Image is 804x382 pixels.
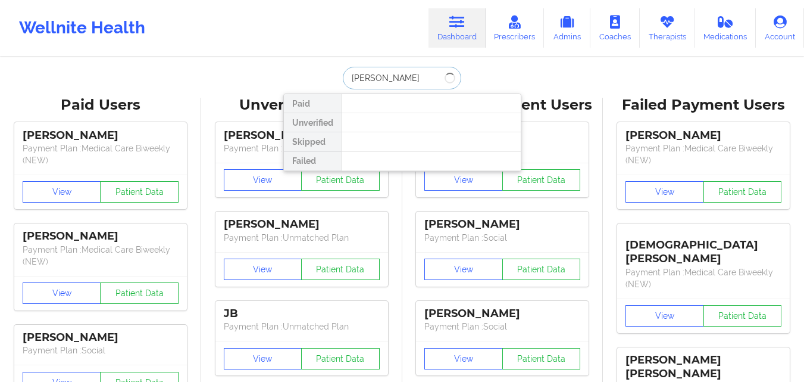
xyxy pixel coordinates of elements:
button: View [23,181,101,203]
a: Admins [544,8,590,48]
div: Unverified [284,113,342,132]
button: View [625,305,704,327]
div: [PERSON_NAME] [424,218,580,231]
div: Skipped [284,132,342,151]
div: Paid [284,94,342,113]
div: [PERSON_NAME] [224,218,380,231]
p: Payment Plan : Medical Care Biweekly (NEW) [625,142,781,166]
button: View [424,259,503,280]
p: Payment Plan : Social [23,344,179,356]
div: [PERSON_NAME] [224,129,380,142]
p: Payment Plan : Unmatched Plan [224,232,380,244]
a: Account [756,8,804,48]
a: Medications [695,8,756,48]
a: Prescribers [486,8,545,48]
button: Patient Data [703,305,782,327]
button: Patient Data [703,181,782,203]
a: Dashboard [428,8,486,48]
p: Payment Plan : Unmatched Plan [224,142,380,154]
div: [PERSON_NAME] [23,331,179,344]
a: Coaches [590,8,640,48]
div: [PERSON_NAME] [424,307,580,321]
div: Paid Users [8,96,193,114]
button: View [625,181,704,203]
p: Payment Plan : Medical Care Biweekly (NEW) [625,266,781,290]
button: Patient Data [502,169,581,191]
button: View [224,169,302,191]
button: Patient Data [502,259,581,280]
button: Patient Data [301,169,380,191]
div: [DEMOGRAPHIC_DATA][PERSON_NAME] [625,229,781,266]
button: Patient Data [301,259,380,280]
div: Failed [284,152,342,171]
button: Patient Data [502,348,581,369]
div: [PERSON_NAME] [23,229,179,243]
p: Payment Plan : Social [424,232,580,244]
button: View [224,259,302,280]
div: [PERSON_NAME] [PERSON_NAME] [625,353,781,381]
div: [PERSON_NAME] [625,129,781,142]
p: Payment Plan : Medical Care Biweekly (NEW) [23,244,179,268]
button: Patient Data [301,348,380,369]
button: View [424,169,503,191]
p: Payment Plan : Social [424,321,580,333]
p: Payment Plan : Unmatched Plan [224,321,380,333]
p: Payment Plan : Medical Care Biweekly (NEW) [23,142,179,166]
div: Unverified Users [209,96,394,114]
button: Patient Data [100,282,179,304]
div: JB [224,307,380,321]
button: View [23,282,101,304]
div: Failed Payment Users [611,96,796,114]
div: [PERSON_NAME] [23,129,179,142]
a: Therapists [640,8,695,48]
button: View [424,348,503,369]
button: View [224,348,302,369]
button: Patient Data [100,181,179,203]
